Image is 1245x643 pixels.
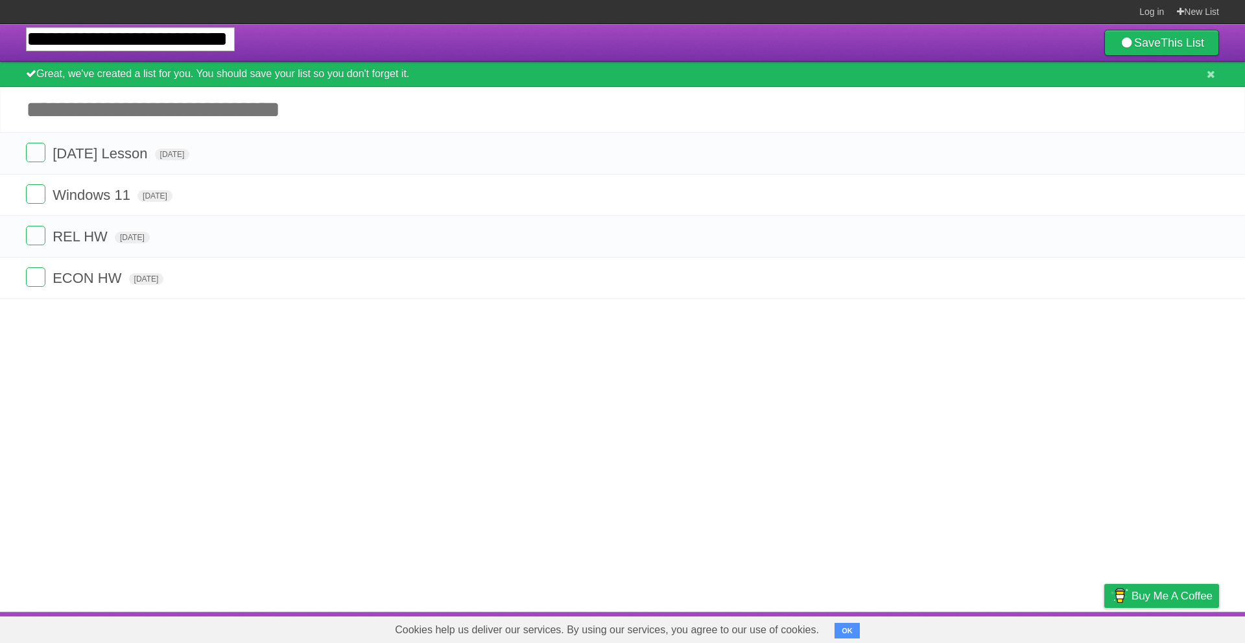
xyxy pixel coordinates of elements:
span: Windows 11 [53,187,134,203]
span: Buy me a coffee [1132,585,1213,607]
img: Buy me a coffee [1111,585,1128,607]
label: Done [26,143,45,162]
a: Suggest a feature [1137,615,1219,640]
span: [DATE] [115,232,150,243]
a: About [932,615,959,640]
label: Done [26,267,45,287]
a: Developers [975,615,1027,640]
span: [DATE] [155,149,190,160]
label: Done [26,184,45,204]
label: Done [26,226,45,245]
span: Cookies help us deliver our services. By using our services, you agree to our use of cookies. [382,617,832,643]
span: [DATE] Lesson [53,145,150,162]
a: Privacy [1087,615,1121,640]
span: [DATE] [137,190,172,202]
span: ECON HW [53,270,124,286]
a: Terms [1043,615,1072,640]
a: Buy me a coffee [1104,584,1219,608]
span: [DATE] [129,273,164,285]
button: OK [835,623,860,638]
b: This List [1161,36,1204,49]
span: REL HW [53,228,111,245]
a: SaveThis List [1104,30,1219,56]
